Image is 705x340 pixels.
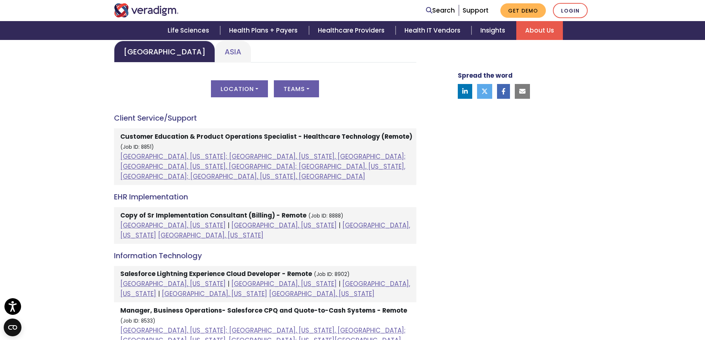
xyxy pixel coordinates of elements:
small: (Job ID: 8533) [120,317,155,324]
h4: Client Service/Support [114,114,416,122]
a: Life Sciences [159,21,220,40]
a: [GEOGRAPHIC_DATA], [US_STATE] [120,221,410,240]
a: Login [553,3,588,18]
a: Health Plans + Payers [220,21,309,40]
a: [GEOGRAPHIC_DATA], [US_STATE] [120,279,226,288]
strong: Spread the word [458,71,513,80]
a: Health IT Vendors [396,21,471,40]
strong: Manager, Business Operations- Salesforce CPQ and Quote-to-Cash Systems - Remote [120,306,407,315]
a: [GEOGRAPHIC_DATA] [114,41,215,63]
span: | [339,279,340,288]
a: [GEOGRAPHIC_DATA], [US_STATE] [162,289,267,298]
small: (Job ID: 8851) [120,144,154,151]
button: Location [211,80,268,97]
strong: Salesforce Lightning Experience Cloud Developer - Remote [120,269,312,278]
h4: EHR Implementation [114,192,416,201]
span: | [228,221,229,230]
a: Support [463,6,489,15]
small: (Job ID: 8888) [308,212,343,219]
a: [GEOGRAPHIC_DATA], [US_STATE] [231,279,337,288]
a: About Us [516,21,563,40]
a: Get Demo [500,3,546,18]
a: [GEOGRAPHIC_DATA], [US_STATE] [158,231,263,240]
a: Search [426,6,455,16]
a: [GEOGRAPHIC_DATA], [US_STATE] [120,221,226,230]
a: [GEOGRAPHIC_DATA], [US_STATE] [269,289,375,298]
span: | [339,221,340,230]
a: Insights [471,21,516,40]
button: Teams [274,80,319,97]
a: [GEOGRAPHIC_DATA], [US_STATE] [231,221,337,230]
strong: Copy of Sr Implementation Consultant (Billing) - Remote [120,211,306,220]
a: Asia [215,41,251,63]
span: | [228,279,229,288]
button: Open CMP widget [4,319,21,336]
small: (Job ID: 8902) [314,271,350,278]
strong: Customer Education & Product Operations Specialist - Healthcare Technology (Remote) [120,132,412,141]
span: | [158,289,160,298]
a: Healthcare Providers [309,21,396,40]
h4: Information Technology [114,251,416,260]
a: [GEOGRAPHIC_DATA], [US_STATE]; [GEOGRAPHIC_DATA], [US_STATE], [GEOGRAPHIC_DATA]; [GEOGRAPHIC_DATA... [120,152,406,181]
img: Veradigm logo [114,3,179,17]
